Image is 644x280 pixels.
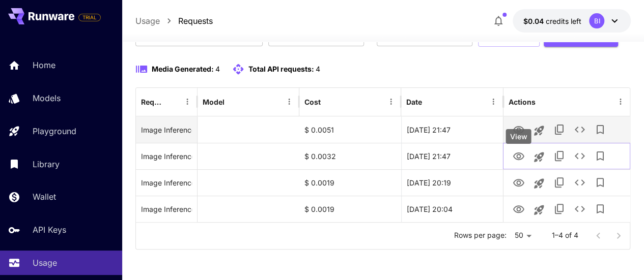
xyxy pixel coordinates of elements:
[141,117,192,143] div: Click to copy prompt
[401,196,503,222] div: 21 Sep, 2025 20:04
[299,116,401,143] div: $ 0.0051
[226,95,240,109] button: Sort
[549,199,569,219] button: Copy TaskUUID
[141,170,192,196] div: Click to copy prompt
[33,59,55,71] p: Home
[423,95,437,109] button: Sort
[141,98,165,106] div: Request
[508,172,528,193] button: View
[528,147,549,167] button: Launch in playground
[528,173,549,194] button: Launch in playground
[589,13,604,28] div: BI
[141,196,192,222] div: Click to copy prompt
[486,95,500,109] button: Menu
[282,95,296,109] button: Menu
[33,92,61,104] p: Models
[384,95,398,109] button: Menu
[299,196,401,222] div: $ 0.0019
[523,17,545,25] span: $0.04
[401,116,503,143] div: 21 Sep, 2025 21:47
[180,95,194,109] button: Menu
[316,65,320,73] span: 4
[299,143,401,169] div: $ 0.0032
[508,119,528,140] button: View
[569,119,590,140] button: See details
[506,129,531,144] div: View
[33,257,57,269] p: Usage
[406,98,422,106] div: Date
[401,143,503,169] div: 21 Sep, 2025 21:47
[590,172,610,193] button: Add to library
[248,65,314,73] span: Total API requests:
[166,95,180,109] button: Sort
[152,65,214,73] span: Media Generated:
[613,95,627,109] button: Menu
[33,158,60,170] p: Library
[33,191,56,203] p: Wallet
[454,230,506,240] p: Rows per page:
[135,15,160,27] a: Usage
[508,145,528,166] button: View
[135,15,213,27] nav: breadcrumb
[78,11,101,23] span: Add your payment card to enable full platform functionality.
[141,143,192,169] div: Click to copy prompt
[322,95,336,109] button: Sort
[178,15,213,27] a: Requests
[401,169,503,196] div: 21 Sep, 2025 20:19
[513,9,631,33] button: $0.043BI
[33,125,76,137] p: Playground
[528,120,549,141] button: Launch in playground
[551,230,578,240] p: 1–4 of 4
[508,198,528,219] button: View
[549,146,569,166] button: Copy TaskUUID
[549,172,569,193] button: Copy TaskUUID
[549,119,569,140] button: Copy TaskUUID
[569,172,590,193] button: See details
[545,17,581,25] span: credits left
[590,119,610,140] button: Add to library
[215,65,220,73] span: 4
[569,146,590,166] button: See details
[79,14,100,21] span: TRIAL
[590,199,610,219] button: Add to library
[203,98,225,106] div: Model
[528,200,549,220] button: Launch in playground
[523,16,581,26] div: $0.043
[33,224,66,236] p: API Keys
[569,199,590,219] button: See details
[304,98,321,106] div: Cost
[590,146,610,166] button: Add to library
[508,98,535,106] div: Actions
[299,169,401,196] div: $ 0.0019
[510,228,535,243] div: 50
